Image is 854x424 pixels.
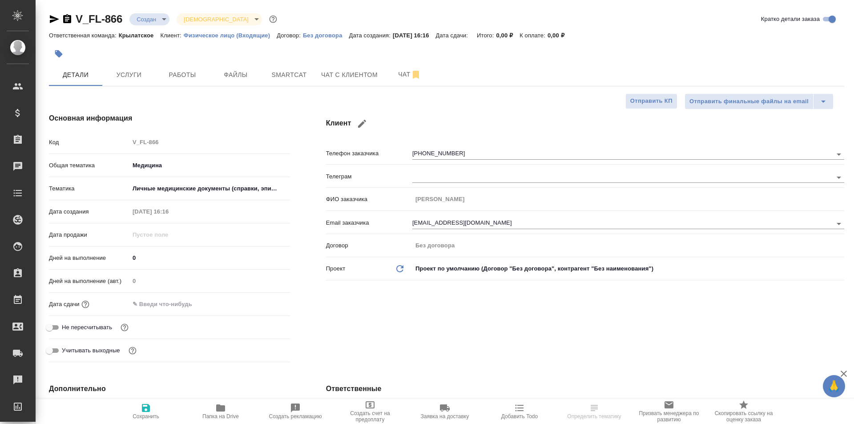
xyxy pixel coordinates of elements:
[393,32,436,39] p: [DATE] 16:16
[349,32,393,39] p: Дата создания:
[685,93,814,109] button: Отправить финальные файлы на email
[625,93,677,109] button: Отправить КП
[632,399,706,424] button: Призвать менеджера по развитию
[333,399,407,424] button: Создать счет на предоплату
[214,69,257,81] span: Файлы
[54,69,97,81] span: Детали
[49,32,119,39] p: Ответственная команда:
[119,322,130,333] button: Включи, если не хочешь, чтобы указанная дата сдачи изменилась после переставления заказа в 'Подтв...
[49,184,129,193] p: Тематика
[412,239,844,252] input: Пустое поле
[277,32,303,39] p: Договор:
[161,69,204,81] span: Работы
[823,375,845,397] button: 🙏
[407,399,482,424] button: Заявка на доставку
[326,195,412,204] p: ФИО заказчика
[326,113,844,134] h4: Клиент
[557,399,632,424] button: Определить тематику
[177,13,262,25] div: Создан
[133,413,159,420] span: Сохранить
[160,32,183,39] p: Клиент:
[184,31,277,39] a: Физическое лицо (Входящие)
[761,15,820,24] span: Кратко детали заказа
[412,193,844,206] input: Пустое поле
[49,161,129,170] p: Общая тематика
[183,399,258,424] button: Папка на Drive
[202,413,239,420] span: Папка на Drive
[326,264,346,273] p: Проект
[76,13,122,25] a: V_FL-866
[833,171,845,184] button: Open
[388,69,431,80] span: Чат
[833,218,845,230] button: Open
[49,113,290,124] h4: Основная информация
[833,148,845,161] button: Open
[826,377,842,396] span: 🙏
[49,14,60,24] button: Скопировать ссылку для ЯМессенджера
[436,32,470,39] p: Дата сдачи:
[496,32,520,39] p: 0,00 ₽
[412,261,844,276] div: Проект по умолчанию (Договор "Без договора", контрагент "Без наименования")
[80,299,91,310] button: Если добавить услуги и заполнить их объемом, то дата рассчитается автоматически
[338,410,402,423] span: Создать счет на предоплату
[129,228,207,241] input: Пустое поле
[127,345,138,356] button: Выбери, если сб и вс нужно считать рабочими днями для выполнения заказа.
[129,205,207,218] input: Пустое поле
[548,32,571,39] p: 0,00 ₽
[706,399,781,424] button: Скопировать ссылку на оценку заказа
[482,399,557,424] button: Добавить Todo
[129,275,290,287] input: Пустое поле
[269,413,322,420] span: Создать рекламацию
[134,16,159,23] button: Создан
[49,44,68,64] button: Добавить тэг
[181,16,251,23] button: [DEMOGRAPHIC_DATA]
[49,384,290,394] h4: Дополнительно
[321,69,378,81] span: Чат с клиентом
[184,32,277,39] p: Физическое лицо (Входящие)
[49,138,129,147] p: Код
[62,323,112,332] span: Не пересчитывать
[567,413,621,420] span: Определить тематику
[62,346,120,355] span: Учитывать выходные
[129,136,290,149] input: Пустое поле
[477,32,496,39] p: Итого:
[258,399,333,424] button: Создать рекламацию
[326,384,844,394] h4: Ответственные
[129,158,290,173] div: Медицина
[129,298,207,311] input: ✎ Введи что-нибудь
[326,149,412,158] p: Телефон заказчика
[129,251,290,264] input: ✎ Введи что-нибудь
[49,300,80,309] p: Дата сдачи
[303,32,349,39] p: Без договора
[129,13,169,25] div: Создан
[630,96,673,106] span: Отправить КП
[326,241,412,250] p: Договор
[411,69,421,80] svg: Отписаться
[501,413,538,420] span: Добавить Todo
[267,13,279,25] button: Доп статусы указывают на важность/срочность заказа
[685,93,834,109] div: split button
[303,31,349,39] a: Без договора
[49,207,129,216] p: Дата создания
[326,172,412,181] p: Телеграм
[62,14,73,24] button: Скопировать ссылку
[119,32,161,39] p: Крылатское
[129,181,290,196] div: Личные медицинские документы (справки, эпикризы)
[712,410,776,423] span: Скопировать ссылку на оценку заказа
[421,413,469,420] span: Заявка на доставку
[689,97,809,107] span: Отправить финальные файлы на email
[49,277,129,286] p: Дней на выполнение (авт.)
[109,399,183,424] button: Сохранить
[520,32,548,39] p: К оплате:
[326,218,412,227] p: Email заказчика
[637,410,701,423] span: Призвать менеджера по развитию
[268,69,310,81] span: Smartcat
[49,254,129,262] p: Дней на выполнение
[49,230,129,239] p: Дата продажи
[108,69,150,81] span: Услуги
